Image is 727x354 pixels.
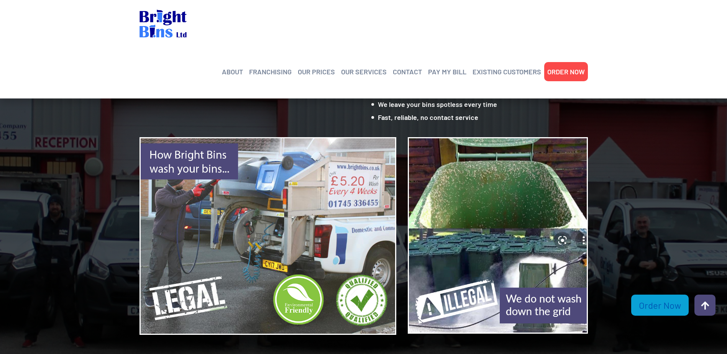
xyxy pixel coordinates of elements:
[371,98,588,110] li: We leave your bins spotless every time
[341,66,387,77] a: OUR SERVICES
[408,137,588,334] img: them.png
[547,66,585,77] a: ORDER NOW
[222,66,243,77] a: ABOUT
[139,137,396,335] img: us.png
[428,66,466,77] a: PAY MY BILL
[371,111,588,123] li: Fast, reliable, no contact service
[631,295,689,316] a: Order Now
[298,66,335,77] a: OUR PRICES
[249,66,292,77] a: FRANCHISING
[393,66,422,77] a: CONTACT
[473,66,541,77] a: EXISTING CUSTOMERS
